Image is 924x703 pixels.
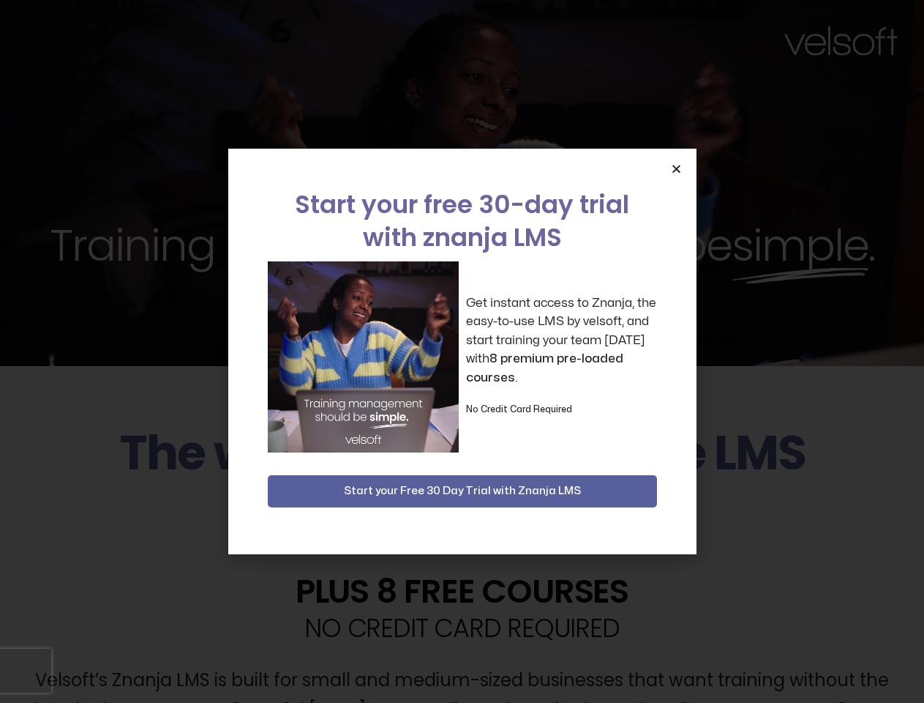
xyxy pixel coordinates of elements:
[466,352,623,384] strong: 8 premium pre-loaded courses
[466,405,572,414] strong: No Credit Card Required
[268,475,657,507] button: Start your Free 30 Day Trial with Znanja LMS
[268,188,657,254] h2: Start your free 30-day trial with znanja LMS
[466,294,657,387] p: Get instant access to Znanja, the easy-to-use LMS by velsoft, and start training your team [DATE]...
[268,261,459,453] img: a woman sitting at her laptop dancing
[671,163,682,174] a: Close
[344,483,581,500] span: Start your Free 30 Day Trial with Znanja LMS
